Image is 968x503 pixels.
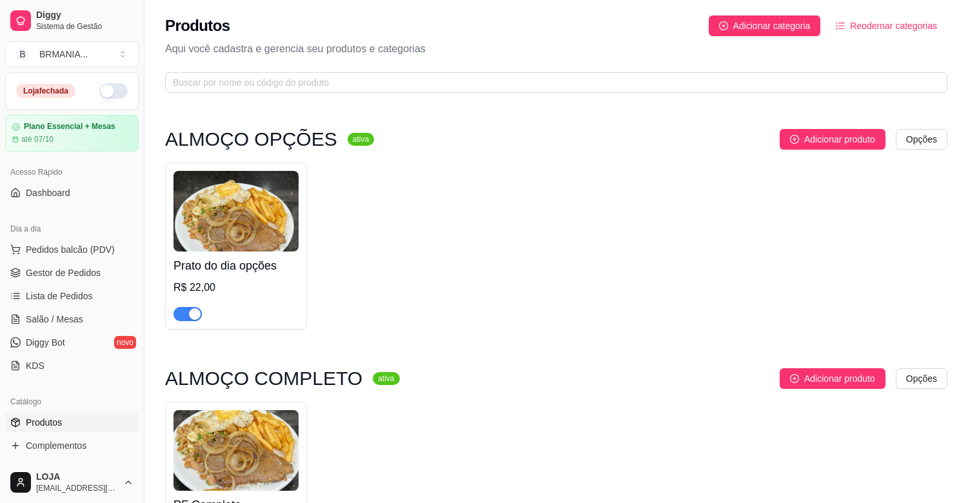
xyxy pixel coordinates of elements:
[5,115,139,152] a: Plano Essencial + Mesasaté 07/10
[26,359,44,372] span: KDS
[173,171,299,252] img: product-image
[173,280,299,295] div: R$ 22,00
[780,368,885,389] button: Adicionar produto
[26,186,70,199] span: Dashboard
[36,483,118,493] span: [EMAIL_ADDRESS][DOMAIN_NAME]
[173,410,299,491] img: product-image
[5,219,139,239] div: Dia a dia
[5,162,139,182] div: Acesso Rápido
[5,412,139,433] a: Produtos
[5,286,139,306] a: Lista de Pedidos
[26,313,83,326] span: Salão / Mesas
[16,48,29,61] span: B
[733,19,811,33] span: Adicionar categoria
[26,266,101,279] span: Gestor de Pedidos
[24,122,115,132] article: Plano Essencial + Mesas
[5,262,139,283] a: Gestor de Pedidos
[5,332,139,353] a: Diggy Botnovo
[36,10,133,21] span: Diggy
[26,243,115,256] span: Pedidos balcão (PDV)
[906,132,937,146] span: Opções
[5,391,139,412] div: Catálogo
[165,15,230,36] h2: Produtos
[836,21,845,30] span: ordered-list
[39,48,88,61] div: BRMANIA ...
[16,84,75,98] div: Loja fechada
[348,133,374,146] sup: ativa
[896,368,947,389] button: Opções
[790,374,799,383] span: plus-circle
[709,15,821,36] button: Adicionar categoria
[5,309,139,330] a: Salão / Mesas
[173,257,299,275] h4: Prato do dia opções
[5,5,139,36] a: DiggySistema de Gestão
[804,371,875,386] span: Adicionar produto
[5,355,139,376] a: KDS
[896,129,947,150] button: Opções
[5,435,139,456] a: Complementos
[790,135,799,144] span: plus-circle
[99,83,128,99] button: Alterar Status
[5,239,139,260] button: Pedidos balcão (PDV)
[26,336,65,349] span: Diggy Bot
[373,372,399,385] sup: ativa
[26,416,62,429] span: Produtos
[5,41,139,67] button: Select a team
[825,15,947,36] button: Reodernar categorias
[780,129,885,150] button: Adicionar produto
[5,182,139,203] a: Dashboard
[165,41,947,57] p: Aqui você cadastra e gerencia seu produtos e categorias
[906,371,937,386] span: Opções
[36,471,118,483] span: LOJA
[719,21,728,30] span: plus-circle
[804,132,875,146] span: Adicionar produto
[165,371,362,386] h3: ALMOÇO COMPLETO
[26,439,86,452] span: Complementos
[26,290,93,302] span: Lista de Pedidos
[850,19,937,33] span: Reodernar categorias
[165,132,337,147] h3: ALMOÇO OPÇÕES
[36,21,133,32] span: Sistema de Gestão
[21,134,54,144] article: até 07/10
[173,75,929,90] input: Buscar por nome ou código do produto
[5,467,139,498] button: LOJA[EMAIL_ADDRESS][DOMAIN_NAME]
